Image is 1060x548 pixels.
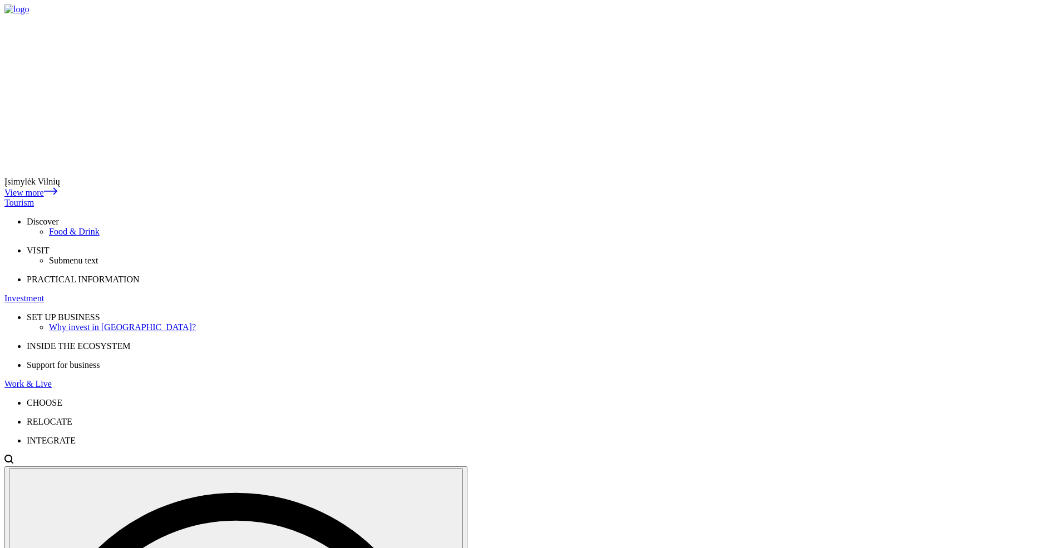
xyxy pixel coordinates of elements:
span: SET UP BUSINESS [27,312,100,322]
span: RELOCATE [27,417,72,426]
span: VISIT [27,246,50,255]
span: CHOOSE [27,398,62,407]
img: Promo background [4,14,102,175]
a: Work & Live [4,379,1056,389]
a: Tourism [4,198,1056,208]
span: PRACTICAL INFORMATION [27,275,140,284]
span: INSIDE THE ECOSYSTEM [27,341,130,351]
span: Discover [27,217,59,226]
span: INTEGRATE [27,436,76,445]
a: Why invest in [GEOGRAPHIC_DATA]? [49,322,1056,332]
a: View more [4,188,57,197]
a: Food & Drink [49,227,1056,237]
a: Open search modal [4,456,13,466]
a: Investment [4,293,1056,303]
span: Submenu text [49,256,98,265]
span: Support for business [27,360,100,370]
nav: Primary navigation [4,14,1056,446]
span: View more [4,188,44,197]
div: Įsimylėk Vilnių [4,177,1056,187]
img: logo [4,4,29,14]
